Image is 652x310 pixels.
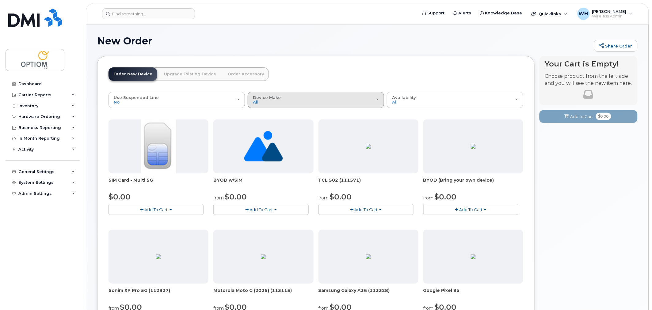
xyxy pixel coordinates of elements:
a: Order New Device [109,67,157,81]
img: E4E53BA5-3DF7-4680-8EB9-70555888CC38.png [366,144,371,149]
h1: New Order [97,36,591,46]
small: from [318,195,329,201]
span: Add To Cart [354,207,378,212]
button: Device Make All [248,92,384,108]
div: Motorola Moto G (2025) (113115) [213,287,313,300]
h4: Your Cart is Empty! [545,60,632,68]
img: B3C71357-DDCE-418C-8EC7-39BB8291D9C5.png [156,254,161,259]
span: All [392,100,398,104]
span: Availability [392,95,416,100]
a: Upgrade Existing Device [159,67,221,81]
span: All [253,100,258,104]
small: from [213,195,224,201]
button: Add To Cart [318,204,414,215]
span: $0.00 [109,192,131,201]
button: Add To Cart [213,204,308,215]
small: from [423,195,434,201]
span: Add To Cart [250,207,273,212]
div: Samsung Galaxy A36 (113328) [318,287,418,300]
div: BYOD w/SIM [213,177,313,189]
span: Use Suspended Line [114,95,159,100]
button: Add to Cart $0.00 [540,110,638,123]
button: Use Suspended Line No [109,92,245,108]
button: Add To Cart [423,204,518,215]
img: no_image_found-2caef05468ed5679b831cfe6fc140e25e0c280774317ffc20a367ab7fd17291e.png [244,119,283,173]
img: C3F069DC-2144-4AFF-AB74-F0914564C2FE.jpg [471,144,476,149]
img: 00D627D4-43E9-49B7-A367-2C99342E128C.jpg [141,119,176,173]
div: Sonim XP Pro 5G (112827) [109,287,208,300]
span: No [114,100,120,104]
button: Availability All [387,92,523,108]
span: Add to Cart [570,114,593,119]
a: Order Accessory [223,67,269,81]
span: $0.00 [225,192,247,201]
p: Choose product from the left side and you will see the new item here. [545,73,632,87]
span: Device Make [253,95,281,100]
span: Add To Cart [145,207,168,212]
div: BYOD (Bring your own device) [423,177,523,189]
span: Add To Cart [459,207,482,212]
a: Share Order [594,40,638,52]
img: 13294312-3312-4219-9925-ACC385DD21E2.png [471,254,476,259]
img: ED9FC9C2-4804-4D92-8A77-98887F1967E0.png [366,254,371,259]
span: $0.00 [330,192,352,201]
img: 46CE78E4-2820-44E7-ADB1-CF1A10A422D2.png [261,254,266,259]
div: TCL 502 (111571) [318,177,418,189]
span: $0.00 [596,113,611,120]
div: Google Pixel 9a [423,287,523,300]
div: SIM Card - Multi 5G [109,177,208,189]
button: Add To Cart [109,204,204,215]
span: $0.00 [435,192,457,201]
